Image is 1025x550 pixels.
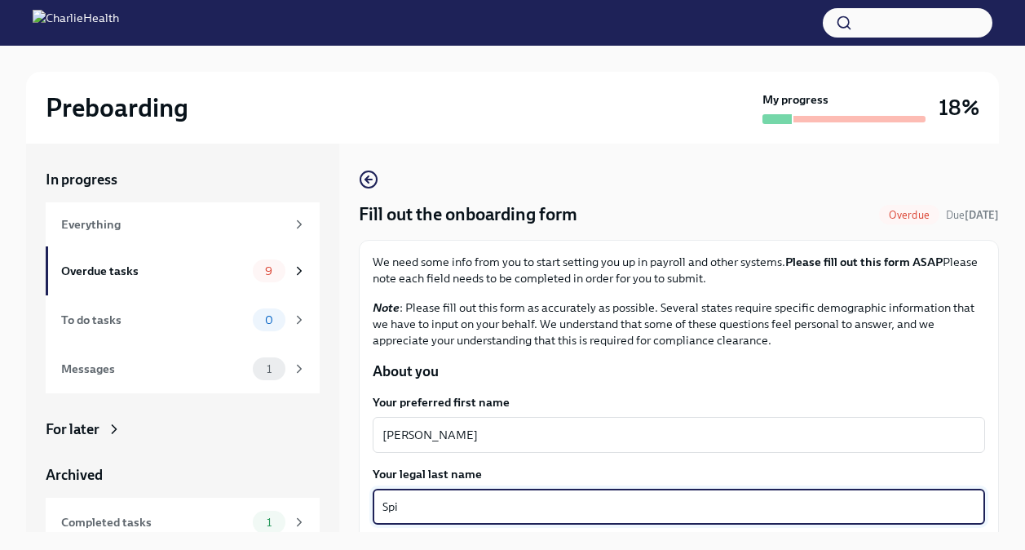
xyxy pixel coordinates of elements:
[879,209,939,221] span: Overdue
[257,363,281,375] span: 1
[255,265,282,277] span: 9
[762,91,828,108] strong: My progress
[373,299,985,348] p: : Please fill out this form as accurately as possible. Several states require specific demographi...
[946,207,999,223] span: July 26th, 2025 07:00
[46,498,320,547] a: Completed tasks1
[46,419,320,439] a: For later
[61,513,246,531] div: Completed tasks
[61,311,246,329] div: To do tasks
[946,209,999,221] span: Due
[61,262,246,280] div: Overdue tasks
[382,425,975,445] textarea: [PERSON_NAME]
[61,215,285,233] div: Everything
[46,91,188,124] h2: Preboarding
[965,209,999,221] strong: [DATE]
[373,300,400,315] strong: Note
[255,314,283,326] span: 0
[46,246,320,295] a: Overdue tasks9
[46,465,320,485] a: Archived
[33,10,119,36] img: CharlieHealth
[257,517,281,529] span: 1
[785,255,943,269] strong: Please fill out this form ASAP
[61,360,246,378] div: Messages
[46,202,320,246] a: Everything
[373,466,985,482] label: Your legal last name
[373,394,985,410] label: Your preferred first name
[939,93,979,122] h3: 18%
[359,202,577,227] h4: Fill out the onboarding form
[46,344,320,393] a: Messages1
[46,170,320,189] a: In progress
[46,419,99,439] div: For later
[373,254,985,286] p: We need some info from you to start setting you up in payroll and other systems. Please note each...
[382,497,975,517] textarea: Spi
[46,295,320,344] a: To do tasks0
[373,361,985,381] p: About you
